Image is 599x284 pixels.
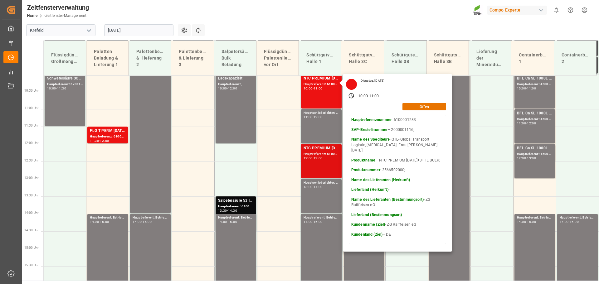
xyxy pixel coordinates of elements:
font: - [313,185,314,189]
font: - [388,187,389,192]
font: - [526,156,527,160]
font: Hauptreferent: Betriebsversammlung, [133,216,189,219]
font: – NTC PREMIUM [DATE]+3+TE BULK; [375,158,440,162]
font: 11:00 [304,115,313,119]
font: - [99,139,100,143]
font: Dienstag, [DATE] [361,79,384,82]
font: Kundenland (Ziel) [351,232,382,237]
button: Offen [402,103,446,110]
font: 13:00 [314,156,323,160]
font: - 2566502000; [380,168,406,172]
font: 13:30 [218,209,227,213]
font: 11:00 Uhr [24,106,38,110]
font: - [227,209,228,213]
font: 10:00 [47,86,56,90]
font: 10:00 [218,86,227,90]
font: 12:00 [517,156,526,160]
font: - [368,94,369,98]
font: Hauptreferent: Betriebsversammlung, [90,216,147,219]
font: - ZG Raiffeisen eG [385,222,416,227]
font: Zeitfensterverwaltung [27,4,89,11]
a: Home [27,13,37,18]
font: Produktname [351,158,375,162]
font: 14:30 Uhr [24,229,38,232]
font: - [526,121,527,125]
font: Schüttgutschiffentladung Halle 3B [434,52,490,64]
font: - [313,156,314,160]
font: Hauptreferent: Betriebsversammlung, [517,216,574,219]
font: 11:30 [57,86,66,90]
input: Zum Suchen/Auswählen eingeben [26,24,95,36]
font: - GTL- Global Transport Logistic, [MEDICAL_DATA]. Frau [PERSON_NAME][DATE] [351,137,437,152]
font: 14:00 [304,220,313,224]
font: 12:00 [228,86,237,90]
font: Hauptreferenz: 6100001284, 2000001116; [304,152,369,156]
font: Containerbeladung 1 [519,52,561,64]
font: Hauptreferent: Betriebsversammlung, [304,216,360,219]
font: 12:00 [527,121,536,125]
font: Name des Lieferanten (Bestimmungsort) [351,197,424,202]
button: Hilfecenter [563,3,577,17]
font: SAP-Bestellnummer [351,128,387,132]
font: Salpetersäure-Bulk-Beladung [222,49,254,67]
font: 14:00 [560,220,569,224]
font: Ladekapazität [218,76,243,80]
font: NTC PREMIUM [DATE]+3+TE BULK; [304,76,367,80]
font: Hauptreferenz: 5733173, [47,82,85,86]
font: Flüssigdünger-Großmengenlieferung [51,52,98,64]
font: Hauptreferenz: 6100001226, 2000001079; [218,205,284,208]
font: 14:00 [90,220,99,224]
font: Schüttgutverladung Halle 3C [349,52,392,64]
font: - [56,86,57,90]
font: – DE [382,232,391,237]
font: - [402,213,403,217]
font: Lieferland (Herkunft) [351,187,388,192]
font: Lieferung der Mineraldüngerproduktion [476,49,531,67]
input: TT.MM.JJJJ [104,24,173,36]
font: - [313,86,314,90]
font: 13:30 Uhr [24,194,38,197]
font: 16:00 [570,220,579,224]
font: 14:00 [218,220,227,224]
button: 0 neue Benachrichtigungen anzeigen [549,3,563,17]
font: - [313,115,314,119]
font: NTC PREMIUM [DATE]+3+TE BULK; [304,146,367,150]
font: Hauptreferenz: , [218,82,242,86]
font: 14:00 [314,185,323,189]
font: Name des Lieferanten (Herkunft) [351,178,410,182]
font: 14:00 [133,220,142,224]
font: BFL Ca SL 1000L IBC MTO; [517,146,566,150]
font: 14:00 [517,220,526,224]
font: 15:30 Uhr [24,263,38,267]
font: Salpetersäure 53 lose; [218,198,257,203]
font: 11:00 [314,86,323,90]
img: Screenshot%202023-09-29%20at%2010.02.21.png_1712312052.png [473,5,483,16]
font: 11:30 Uhr [24,124,38,127]
button: Compo-Experte [487,4,549,16]
font: - [227,220,228,224]
font: - [99,220,100,224]
font: 13:00 [527,156,536,160]
font: 10:30 Uhr [24,89,38,92]
font: Hauptreferent: Betriebsversammlung, [218,216,275,219]
font: 11:00 [527,86,536,90]
font: Produktnummer [351,168,380,172]
font: Hauptreferenz: 4500000824, 2000000630; [517,152,582,156]
font: - [313,220,314,224]
font: 12:00 [304,156,313,160]
font: 12:00 [314,115,323,119]
font: Palettenbeladung & -lieferung 2 [136,49,176,67]
font: 13:00 [304,185,313,189]
font: 11:30 [90,139,99,143]
font: Hauptreferenz: 4500000823, 2000000630; [517,117,582,121]
font: 11:00 [369,94,379,98]
font: - [410,178,411,182]
button: Menü öffnen [84,26,93,35]
font: 16:00 [143,220,152,224]
font: - [569,220,570,224]
font: 11:00 [517,121,526,125]
font: 12:00 Uhr [24,141,38,145]
font: Compo-Experte [489,7,520,12]
font: Hauptschiedsrichter: Blocker, [304,181,348,184]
